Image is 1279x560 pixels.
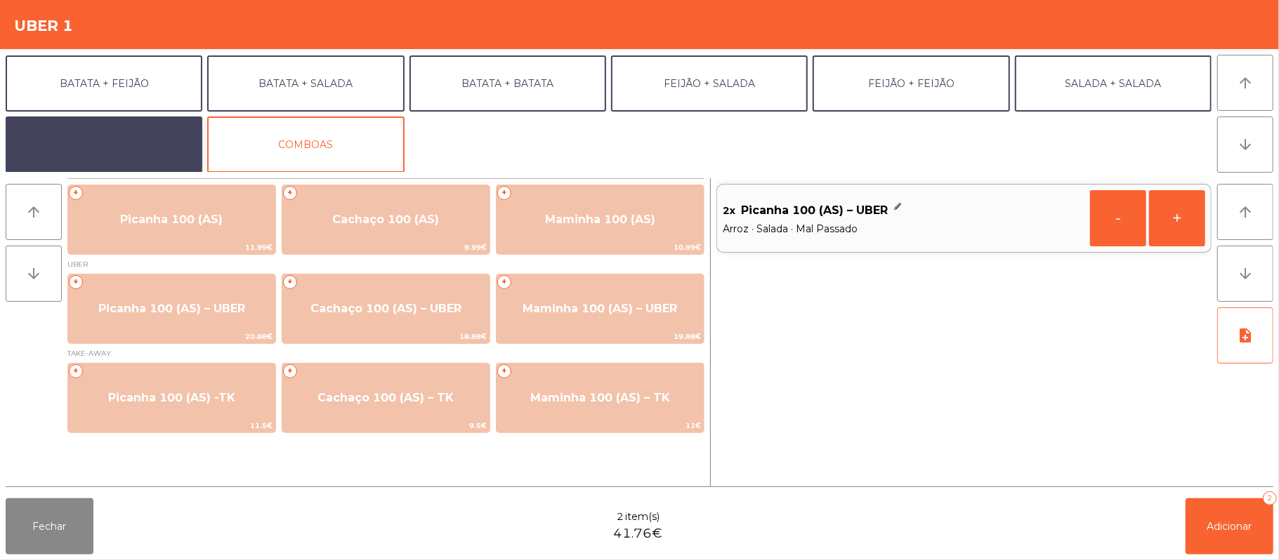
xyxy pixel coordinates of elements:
i: arrow_downward [1237,136,1254,153]
span: Cachaço 100 (AS) – UBER [310,302,461,315]
span: + [497,364,511,378]
button: arrow_upward [6,184,62,240]
span: + [283,275,297,289]
button: arrow_downward [1217,246,1273,302]
i: note_add [1237,327,1254,344]
button: SALADA + SALADA [1015,55,1212,112]
span: Maminha 100 (AS) – UBER [523,302,677,315]
span: Picanha 100 (AS) – UBER [98,302,245,315]
span: Cachaço 100 (AS) [332,213,439,226]
button: BATATA + SALADA [207,55,404,112]
span: Maminha 100 (AS) [545,213,655,226]
button: BATATA + BATATA [409,55,606,112]
button: arrow_downward [1217,116,1273,173]
span: Maminha 100 (AS) – TK [530,391,670,404]
span: + [497,186,511,200]
span: 18.88€ [282,330,490,343]
button: BATATA + FEIJÃO [6,55,202,112]
span: 19.88€ [497,330,704,343]
span: + [283,364,297,378]
span: 11.5€ [68,419,275,432]
button: arrow_upward [1217,55,1273,111]
span: 11.99€ [68,241,275,254]
button: arrow_upward [1217,184,1273,240]
button: EXTRAS UBER [6,116,202,173]
span: item(s) [625,509,660,524]
span: Cachaço 100 (AS) – TK [317,391,454,404]
button: - [1090,190,1146,246]
button: FEIJÃO + FEIJÃO [813,55,1009,112]
span: 9.99€ [282,241,490,254]
span: 20.88€ [68,330,275,343]
button: arrow_downward [6,246,62,302]
div: 2 [1263,491,1277,505]
h4: UBER 1 [14,15,73,36]
span: + [69,364,83,378]
button: + [1149,190,1205,246]
span: + [69,186,83,200]
span: Picanha 100 (AS) -TK [108,391,235,404]
span: Adicionar [1207,520,1252,533]
span: UBER [67,258,704,271]
span: + [283,186,297,200]
i: arrow_upward [25,204,42,220]
span: 41.76€ [614,524,663,543]
span: 9.5€ [282,419,490,432]
button: FEIJÃO + SALADA [611,55,808,112]
i: arrow_upward [1237,74,1254,91]
button: note_add [1217,307,1273,364]
span: 2x [723,200,735,221]
span: 2 [617,509,624,524]
button: COMBOAS [207,116,404,173]
span: Picanha 100 (AS) [120,213,223,226]
span: + [497,275,511,289]
span: TAKE-AWAY [67,347,704,360]
span: 10.99€ [497,241,704,254]
button: Fechar [6,498,93,554]
span: Arroz · Salada · Mal Passado [723,221,1084,236]
span: + [69,275,83,289]
i: arrow_downward [1237,265,1254,282]
span: Picanha 100 (AS) – UBER [741,200,888,221]
span: 11€ [497,419,704,432]
button: Adicionar2 [1186,498,1273,554]
i: arrow_downward [25,265,42,282]
i: arrow_upward [1237,204,1254,220]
